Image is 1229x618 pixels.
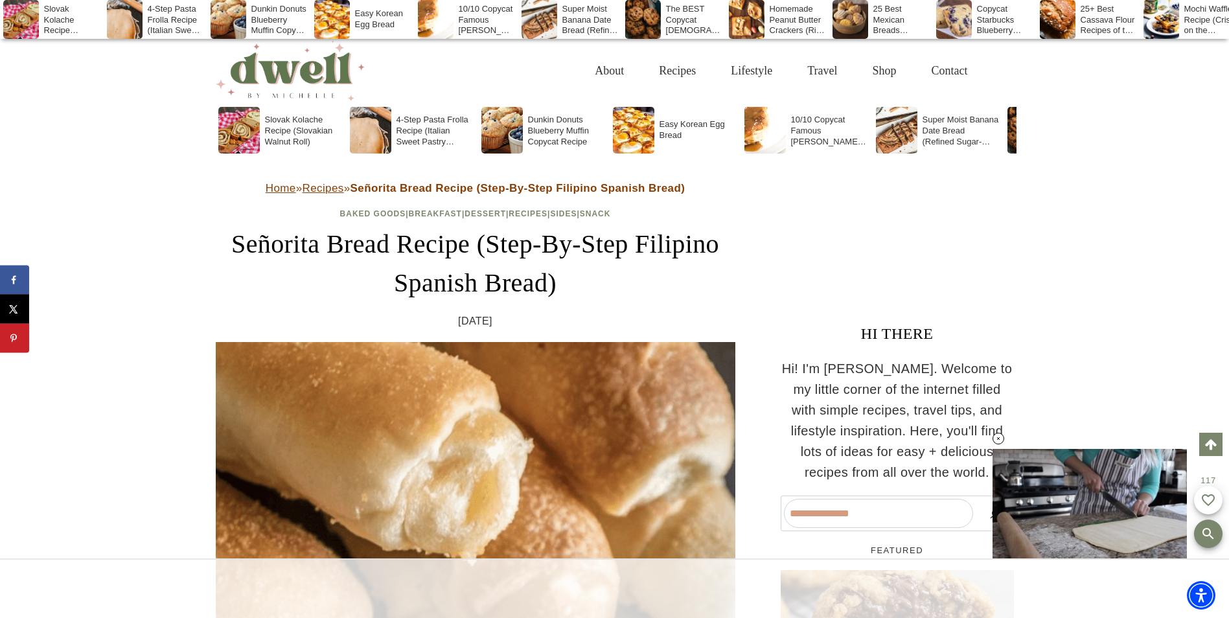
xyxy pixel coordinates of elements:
h3: HI THERE [781,322,1014,345]
a: Recipes [641,50,713,92]
a: Breakfast [409,209,462,218]
time: [DATE] [458,313,492,330]
p: Hi! I'm [PERSON_NAME]. Welcome to my little corner of the internet filled with simple recipes, tr... [781,358,1014,483]
a: About [577,50,641,92]
span: » » [266,182,685,194]
strong: Señorita Bread Recipe (Step-By-Step Filipino Spanish Bread) [350,182,685,194]
img: DWELL by michelle [216,41,365,100]
div: Accessibility Menu [1187,581,1215,610]
a: Sides [550,209,577,218]
a: Shop [855,50,913,92]
a: Snack [580,209,611,218]
h5: FEATURED [781,544,1014,557]
a: Travel [790,50,855,92]
a: Recipes [509,209,547,218]
a: Lifestyle [713,50,790,92]
span: | | | | | [340,209,611,218]
a: Baked Goods [340,209,406,218]
a: Dessert [465,209,506,218]
h1: Señorita Bread Recipe (Step-By-Step Filipino Spanish Bread) [216,225,735,303]
a: Scroll to top [1199,433,1223,456]
a: Recipes [303,182,344,194]
nav: Primary Navigation [577,50,985,92]
iframe: Advertisement [379,560,851,618]
a: Contact [914,50,985,92]
a: Home [266,182,296,194]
